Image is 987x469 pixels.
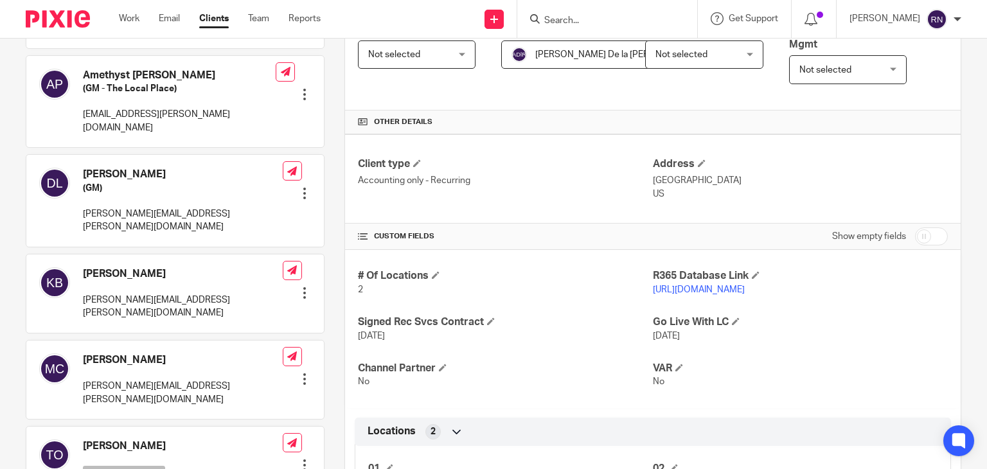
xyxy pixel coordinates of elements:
span: No [358,377,369,386]
p: [PERSON_NAME][EMAIL_ADDRESS][PERSON_NAME][DOMAIN_NAME] [83,380,283,406]
span: Not selected [368,50,420,59]
h4: CUSTOM FIELDS [358,231,653,242]
h5: (GM - The Local Place) [83,82,276,95]
span: Not selected [799,66,851,75]
h4: [PERSON_NAME] [83,267,283,281]
a: Clients [199,12,229,25]
a: Team [248,12,269,25]
img: Pixie [26,10,90,28]
h4: R365 Database Link [653,269,948,283]
h5: (GM) [83,182,283,195]
a: Email [159,12,180,25]
span: Other details [374,117,432,127]
h4: # Of Locations [358,269,653,283]
img: svg%3E [39,168,70,199]
label: Show empty fields [832,230,906,243]
h4: Amethyst [PERSON_NAME] [83,69,276,82]
span: AP - Vendor/Invoice Mgmt [789,24,885,49]
img: svg%3E [511,47,527,62]
span: Locations [368,425,416,438]
h4: [PERSON_NAME] [83,353,283,367]
p: [PERSON_NAME] [849,12,920,25]
a: [URL][DOMAIN_NAME] [653,285,745,294]
h4: VAR [653,362,948,375]
span: Get Support [729,14,778,23]
span: [DATE] [653,332,680,341]
h4: [PERSON_NAME] [83,439,283,453]
a: Reports [289,12,321,25]
a: Work [119,12,139,25]
p: US [653,188,948,200]
h4: Go Live With LC [653,315,948,329]
span: 2 [431,425,436,438]
span: [PERSON_NAME] De la [PERSON_NAME] [535,50,700,59]
h4: Channel Partner [358,362,653,375]
span: No [653,377,664,386]
h4: Address [653,157,948,171]
span: Not selected [655,50,707,59]
h4: Signed Rec Svcs Contract [358,315,653,329]
img: svg%3E [927,9,947,30]
p: Accounting only - Recurring [358,174,653,187]
p: [PERSON_NAME][EMAIL_ADDRESS][PERSON_NAME][DOMAIN_NAME] [83,208,283,234]
p: [EMAIL_ADDRESS][PERSON_NAME][DOMAIN_NAME] [83,108,276,134]
input: Search [543,15,659,27]
h4: Client type [358,157,653,171]
h4: [PERSON_NAME] [83,168,283,181]
p: [PERSON_NAME][EMAIL_ADDRESS][PERSON_NAME][DOMAIN_NAME] [83,294,283,320]
img: svg%3E [39,353,70,384]
img: svg%3E [39,267,70,298]
span: 2 [358,285,363,294]
img: svg%3E [39,69,70,100]
p: [GEOGRAPHIC_DATA] [653,174,948,187]
span: [DATE] [358,332,385,341]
